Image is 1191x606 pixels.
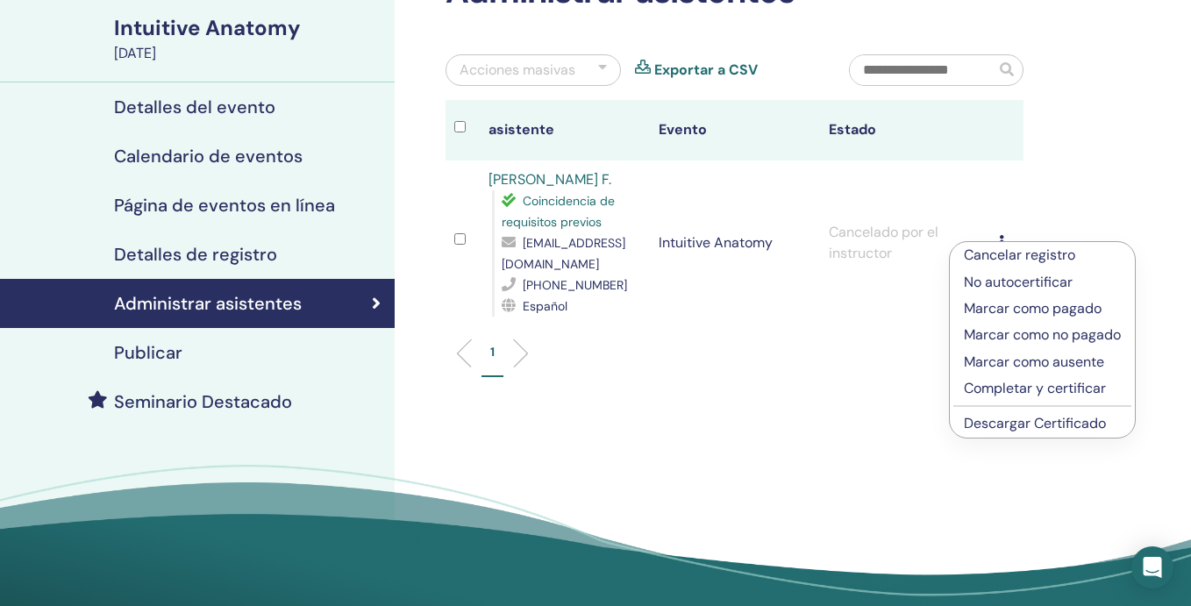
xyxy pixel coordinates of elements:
[1131,546,1173,588] div: Open Intercom Messenger
[114,13,384,43] div: Intuitive Anatomy
[964,378,1121,399] p: Completar y certificar
[523,298,567,314] span: Español
[114,43,384,64] div: [DATE]
[650,160,820,325] td: Intuitive Anatomy
[964,414,1106,432] a: Descargar Certificado
[820,100,990,160] th: Estado
[490,343,495,361] p: 1
[114,391,292,412] h4: Seminario Destacado
[114,244,277,265] h4: Detalles de registro
[480,100,650,160] th: asistente
[502,235,625,272] span: [EMAIL_ADDRESS][DOMAIN_NAME]
[964,298,1121,319] p: Marcar como pagado
[489,170,611,189] a: [PERSON_NAME] F.
[114,293,302,314] h4: Administrar asistentes
[103,13,395,64] a: Intuitive Anatomy[DATE]
[114,342,182,363] h4: Publicar
[523,277,627,293] span: [PHONE_NUMBER]
[502,193,615,230] span: Coincidencia de requisitos previos
[650,100,820,160] th: Evento
[964,324,1121,346] p: Marcar como no pagado
[964,272,1121,293] p: No autocertificar
[964,245,1121,266] p: Cancelar registro
[654,60,758,81] a: Exportar a CSV
[460,60,575,81] div: Acciones masivas
[114,146,303,167] h4: Calendario de eventos
[114,96,275,118] h4: Detalles del evento
[964,352,1121,373] p: Marcar como ausente
[114,195,335,216] h4: Página de eventos en línea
